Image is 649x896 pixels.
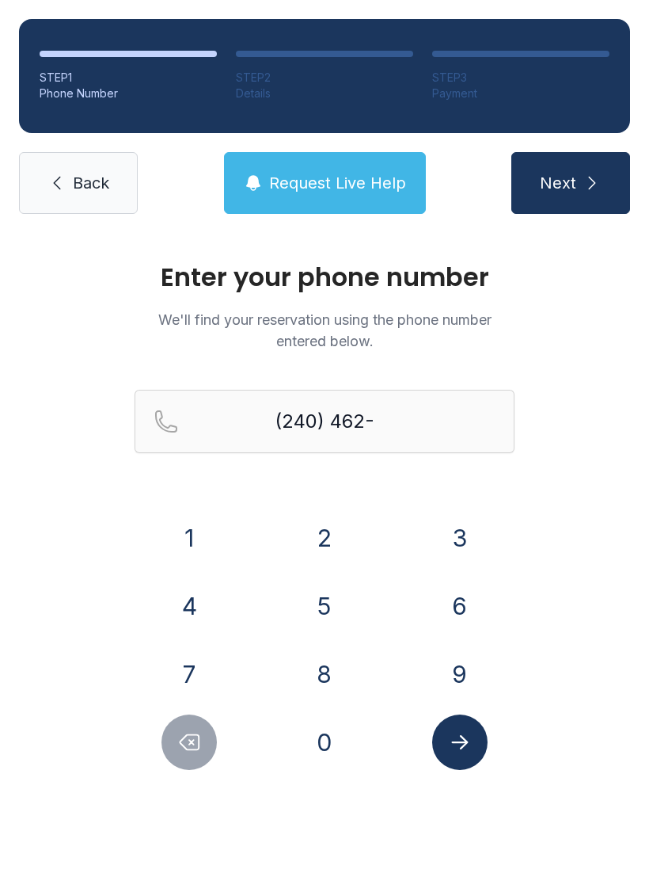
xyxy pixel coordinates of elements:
h1: Enter your phone number [135,265,514,290]
div: Payment [432,86,609,101]
div: Details [236,86,413,101]
button: Submit lookup form [432,715,488,770]
div: STEP 3 [432,70,609,86]
span: Request Live Help [269,172,406,194]
button: 5 [297,578,352,634]
button: 0 [297,715,352,770]
button: 4 [161,578,217,634]
div: STEP 1 [40,70,217,86]
div: Phone Number [40,86,217,101]
button: Delete number [161,715,217,770]
button: 8 [297,646,352,702]
button: 1 [161,510,217,566]
button: 7 [161,646,217,702]
div: STEP 2 [236,70,413,86]
span: Next [540,172,576,194]
button: 6 [432,578,488,634]
button: 3 [432,510,488,566]
span: Back [73,172,109,194]
input: Reservation phone number [135,390,514,453]
button: 2 [297,510,352,566]
button: 9 [432,646,488,702]
p: We'll find your reservation using the phone number entered below. [135,309,514,352]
